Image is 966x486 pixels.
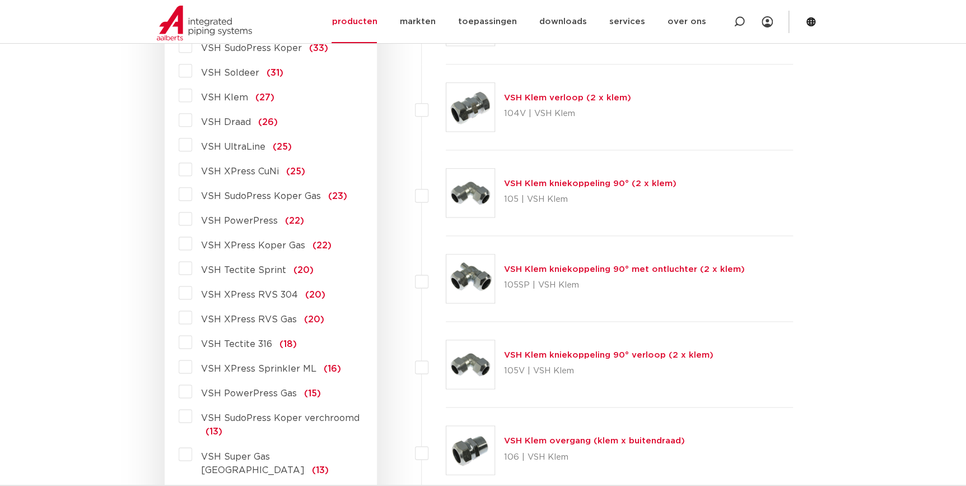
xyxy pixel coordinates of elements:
span: (15) [304,389,321,398]
span: VSH XPress RVS Gas [201,315,297,324]
span: (20) [293,266,314,275]
img: Thumbnail for VSH Klem kniekoppeling 90° met ontluchter (2 x klem) [446,254,494,303]
span: VSH Soldeer [201,68,259,77]
span: VSH XPress Sprinkler ML [201,364,316,373]
span: (20) [304,315,324,324]
span: (13) [206,427,222,436]
span: VSH Super Gas [GEOGRAPHIC_DATA] [201,452,305,474]
span: (26) [258,118,278,127]
a: VSH Klem overgang (klem x buitendraad) [504,437,685,445]
span: VSH Tectite Sprint [201,266,286,275]
span: (25) [273,142,292,151]
span: VSH Klem [201,93,248,102]
span: VSH XPress CuNi [201,167,279,176]
span: VSH UltraLine [201,142,265,151]
p: 105V | VSH Klem [504,362,713,380]
span: VSH SudoPress Koper Gas [201,192,321,201]
span: (23) [328,192,347,201]
span: (33) [309,44,328,53]
span: VSH SudoPress Koper verchroomd [201,414,360,423]
span: (20) [305,290,325,299]
a: VSH Klem kniekoppeling 90° met ontluchter (2 x klem) [504,265,745,274]
span: (22) [312,241,332,250]
span: (27) [255,93,274,102]
a: VSH Klem verloop (2 x klem) [504,94,631,102]
span: VSH XPress RVS 304 [201,290,298,299]
span: (31) [267,68,283,77]
p: 105 | VSH Klem [504,191,676,209]
span: (13) [312,465,329,474]
img: Thumbnail for VSH Klem kniekoppeling 90° (2 x klem) [446,169,494,217]
span: (16) [324,364,341,373]
p: 106 | VSH Klem [504,448,685,466]
span: (18) [279,340,297,349]
span: VSH SudoPress Koper [201,44,302,53]
img: Thumbnail for VSH Klem kniekoppeling 90° verloop (2 x klem) [446,340,494,388]
span: VSH Draad [201,118,251,127]
a: VSH Klem kniekoppeling 90° verloop (2 x klem) [504,351,713,359]
p: 105SP | VSH Klem [504,276,745,294]
span: VSH Tectite 316 [201,340,272,349]
span: (25) [286,167,305,176]
span: (22) [285,216,304,225]
a: VSH Klem kniekoppeling 90° (2 x klem) [504,179,676,188]
img: Thumbnail for VSH Klem overgang (klem x buitendraad) [446,426,494,474]
span: VSH PowerPress [201,216,278,225]
p: 104V | VSH Klem [504,105,631,123]
span: VSH XPress Koper Gas [201,241,305,250]
span: VSH PowerPress Gas [201,389,297,398]
img: Thumbnail for VSH Klem verloop (2 x klem) [446,83,494,131]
